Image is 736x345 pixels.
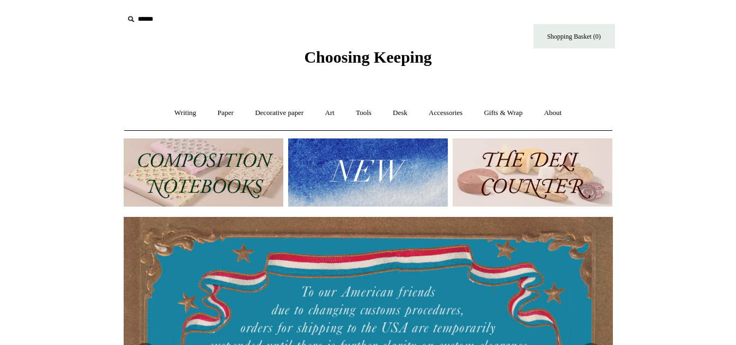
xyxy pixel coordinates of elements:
a: Decorative paper [245,99,313,128]
img: The Deli Counter [453,138,612,207]
a: Paper [208,99,244,128]
a: Writing [165,99,206,128]
a: Tools [346,99,381,128]
span: Choosing Keeping [304,48,431,66]
a: Gifts & Wrap [474,99,532,128]
a: Accessories [419,99,472,128]
a: Art [315,99,344,128]
a: Choosing Keeping [304,57,431,64]
img: 202302 Composition ledgers.jpg__PID:69722ee6-fa44-49dd-a067-31375e5d54ec [124,138,283,207]
a: Desk [383,99,417,128]
img: New.jpg__PID:f73bdf93-380a-4a35-bcfe-7823039498e1 [288,138,448,207]
a: Shopping Basket (0) [533,24,615,49]
a: About [534,99,571,128]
